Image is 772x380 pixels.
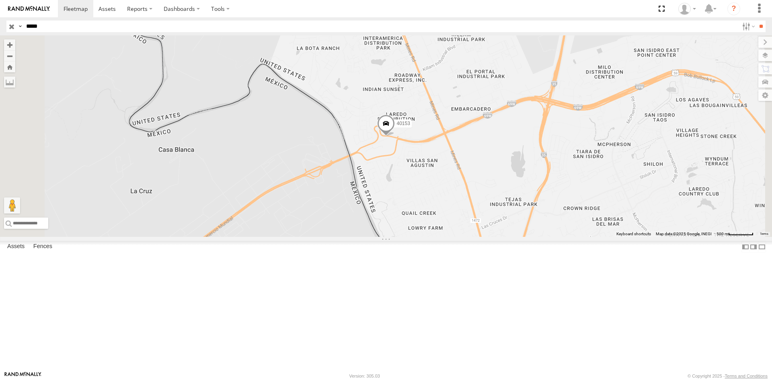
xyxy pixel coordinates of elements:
label: Map Settings [758,90,772,101]
label: Hide Summary Table [758,241,766,253]
div: Version: 305.03 [349,374,380,378]
a: Terms [760,232,768,236]
button: Zoom Home [4,62,15,72]
label: Dock Summary Table to the Left [741,241,749,253]
div: © Copyright 2025 - [688,374,768,378]
button: Zoom out [4,50,15,62]
span: 40153 [396,121,410,126]
div: Carlos Ortiz [675,3,699,15]
a: Terms and Conditions [725,374,768,378]
label: Search Filter Options [739,21,756,32]
label: Dock Summary Table to the Right [749,241,758,253]
button: Drag Pegman onto the map to open Street View [4,197,20,214]
button: Keyboard shortcuts [616,231,651,237]
label: Measure [4,76,15,88]
button: Map Scale: 500 m per 59 pixels [714,231,756,237]
label: Search Query [17,21,23,32]
button: Zoom in [4,39,15,50]
span: 500 m [717,232,728,236]
label: Fences [29,241,56,253]
span: Map data ©2025 Google, INEGI [656,232,712,236]
a: Visit our Website [4,372,41,380]
img: rand-logo.svg [8,6,50,12]
i: ? [727,2,740,15]
label: Assets [3,241,29,253]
